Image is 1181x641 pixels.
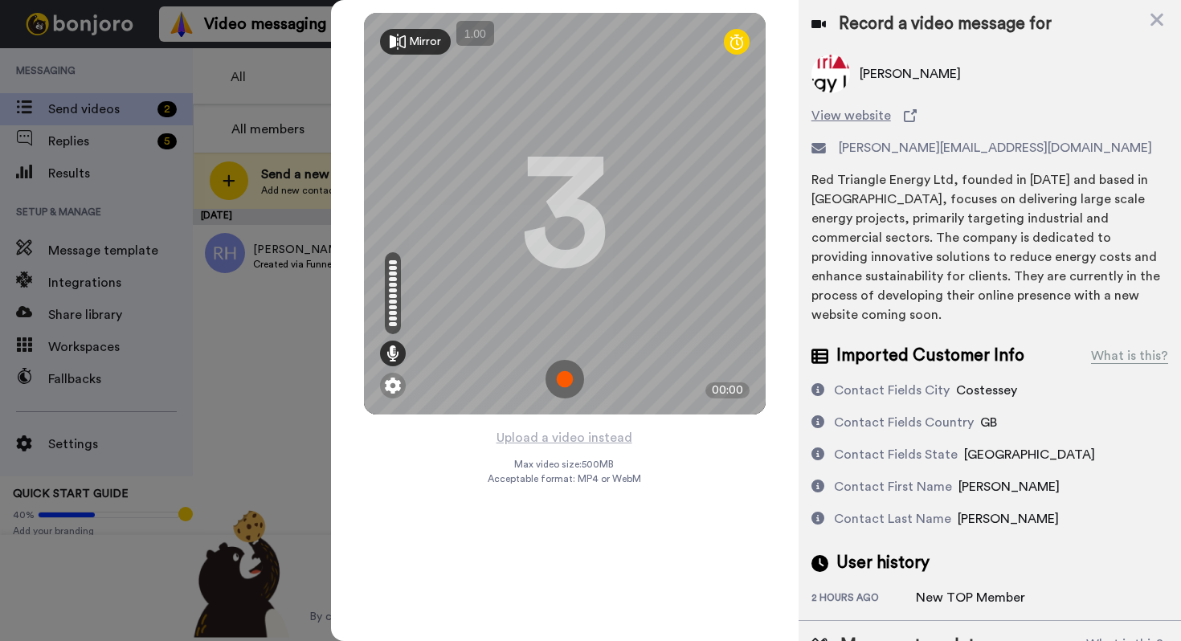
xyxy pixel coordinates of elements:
div: Contact Last Name [834,509,951,529]
span: [PERSON_NAME] [958,512,1059,525]
div: New TOP Member [916,588,1025,607]
img: ic_record_start.svg [546,360,584,398]
img: ic_gear.svg [385,378,401,394]
div: message notification from Grant, 1w ago. Thanks for being with us for 4 months - it's flown by! H... [24,34,297,87]
span: [PERSON_NAME] [958,480,1060,493]
span: Acceptable format: MP4 or WebM [488,472,641,485]
div: Red Triangle Energy Ltd, founded in [DATE] and based in [GEOGRAPHIC_DATA], focuses on delivering ... [811,170,1168,325]
a: View website [811,106,1168,125]
button: Upload a video instead [492,427,637,448]
span: [GEOGRAPHIC_DATA] [964,448,1095,461]
p: Message from Grant, sent 1w ago [70,62,277,76]
span: Imported Customer Info [836,344,1024,368]
span: [PERSON_NAME][EMAIL_ADDRESS][DOMAIN_NAME] [839,138,1152,157]
p: Thanks for being with us for 4 months - it's flown by! How can we make the next 4 months even bet... [70,46,277,62]
div: Contact Fields Country [834,413,974,432]
span: Max video size: 500 MB [515,458,615,471]
div: Contact First Name [834,477,952,496]
span: GB [980,416,997,429]
div: 00:00 [705,382,750,398]
div: 2 hours ago [811,591,916,607]
span: User history [836,551,930,575]
span: Costessey [956,384,1017,397]
div: 3 [521,153,609,274]
div: What is this? [1091,346,1168,365]
span: View website [811,106,891,125]
div: Contact Fields State [834,445,958,464]
img: Profile image for Grant [36,48,62,74]
div: Contact Fields City [834,381,950,400]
